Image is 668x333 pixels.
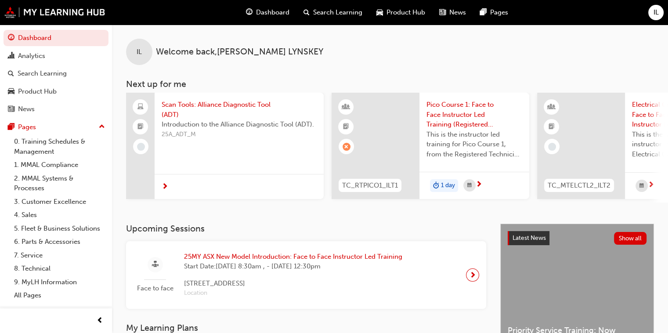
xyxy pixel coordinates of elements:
[369,4,432,22] a: car-iconProduct Hub
[137,143,145,151] span: learningRecordVerb_NONE-icon
[343,121,349,133] span: booktick-icon
[184,261,402,271] span: Start Date: [DATE] 8:30am , - [DATE] 12:30pm
[137,47,142,57] span: IL
[184,288,402,298] span: Location
[4,119,108,135] button: Pages
[162,119,317,130] span: Introduction to the Alliance Diagnostic Tool (ADT).
[162,183,168,191] span: next-icon
[343,143,350,151] span: learningRecordVerb_ABSENT-icon
[439,7,446,18] span: news-icon
[126,323,486,333] h3: My Learning Plans
[11,289,108,302] a: All Pages
[8,105,14,113] span: news-icon
[133,283,177,293] span: Face to face
[648,5,664,20] button: IL
[137,101,144,113] span: laptop-icon
[296,4,369,22] a: search-iconSearch Learning
[11,235,108,249] a: 6. Parts & Accessories
[343,101,349,113] span: learningResourceType_INSTRUCTOR_LED-icon
[513,234,546,242] span: Latest News
[313,7,362,18] span: Search Learning
[162,100,317,119] span: Scan Tools: Alliance Diagnostic Tool (ADT)
[476,181,482,189] span: next-icon
[4,65,108,82] a: Search Learning
[126,93,324,199] a: Scan Tools: Alliance Diagnostic Tool (ADT)Introduction to the Alliance Diagnostic Tool (ADT).25A_...
[8,34,14,42] span: guage-icon
[449,7,466,18] span: News
[239,4,296,22] a: guage-iconDashboard
[548,181,610,191] span: TC_MTELCTL2_ILT2
[137,121,144,133] span: booktick-icon
[432,4,473,22] a: news-iconNews
[156,47,323,57] span: Welcome back , [PERSON_NAME] LYNSKEY
[8,70,14,78] span: search-icon
[654,7,659,18] span: IL
[549,101,555,113] span: learningResourceType_INSTRUCTOR_LED-icon
[480,7,487,18] span: pages-icon
[386,7,425,18] span: Product Hub
[4,7,105,18] img: mmal
[11,249,108,262] a: 7. Service
[11,275,108,289] a: 9. MyLH Information
[18,104,35,114] div: News
[11,135,108,158] a: 0. Training Schedules & Management
[4,83,108,100] a: Product Hub
[342,181,398,191] span: TC_RTPICO1_ILT1
[18,51,45,61] div: Analytics
[18,122,36,132] div: Pages
[426,130,522,159] span: This is the instructor led training for Pico Course 1, from the Registered Technician Program.
[648,181,654,189] span: next-icon
[184,279,402,289] span: [STREET_ADDRESS]
[639,181,644,192] span: calendar-icon
[8,88,14,96] span: car-icon
[11,262,108,275] a: 8. Technical
[18,69,67,79] div: Search Learning
[473,4,515,22] a: pages-iconPages
[162,130,317,140] span: 25A_ADT_M
[614,232,647,245] button: Show all
[433,180,439,192] span: duration-icon
[4,28,108,119] button: DashboardAnalyticsSearch LearningProduct HubNews
[8,52,14,60] span: chart-icon
[18,87,57,97] div: Product Hub
[152,259,159,270] span: sessionType_FACE_TO_FACE-icon
[112,79,668,89] h3: Next up for me
[133,248,479,302] a: Face to face25MY ASX New Model Introduction: Face to Face Instructor Led TrainingStart Date:[DATE...
[332,93,529,199] a: TC_RTPICO1_ILT1Pico Course 1: Face to Face Instructor Led Training (Registered Technician Program...
[441,181,455,191] span: 1 day
[4,101,108,117] a: News
[467,180,472,191] span: calendar-icon
[11,195,108,209] a: 3. Customer Excellence
[508,231,646,245] a: Latest NewsShow all
[99,121,105,133] span: up-icon
[490,7,508,18] span: Pages
[11,172,108,195] a: 2. MMAL Systems & Processes
[8,123,14,131] span: pages-icon
[126,224,486,234] h3: Upcoming Sessions
[97,315,103,326] span: prev-icon
[303,7,310,18] span: search-icon
[426,100,522,130] span: Pico Course 1: Face to Face Instructor Led Training (Registered Technician Program)
[184,252,402,262] span: 25MY ASX New Model Introduction: Face to Face Instructor Led Training
[549,121,555,133] span: booktick-icon
[11,222,108,235] a: 5. Fleet & Business Solutions
[11,208,108,222] a: 4. Sales
[11,158,108,172] a: 1. MMAL Compliance
[4,48,108,64] a: Analytics
[376,7,383,18] span: car-icon
[256,7,289,18] span: Dashboard
[246,7,253,18] span: guage-icon
[469,269,476,281] span: next-icon
[548,143,556,151] span: learningRecordVerb_NONE-icon
[4,30,108,46] a: Dashboard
